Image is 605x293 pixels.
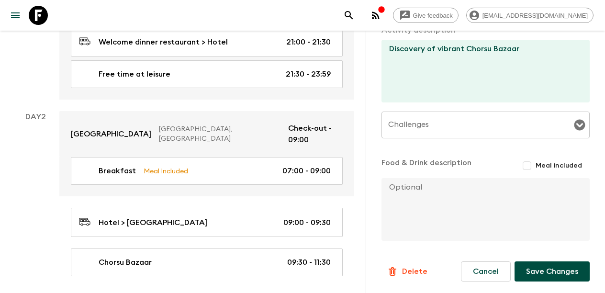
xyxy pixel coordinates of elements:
p: Meal Included [144,166,188,176]
p: Breakfast [99,165,136,177]
a: BreakfastMeal Included07:00 - 09:00 [71,157,343,185]
p: 21:00 - 21:30 [286,36,331,48]
button: search adventures [339,6,359,25]
button: Delete [381,262,433,281]
p: Hotel > [GEOGRAPHIC_DATA] [99,217,207,228]
a: Chorsu Bazaar09:30 - 11:30 [71,248,343,276]
button: Save Changes [515,261,590,282]
span: [EMAIL_ADDRESS][DOMAIN_NAME] [477,12,593,19]
a: Give feedback [393,8,459,23]
p: Check-out - 09:00 [288,123,343,146]
p: [GEOGRAPHIC_DATA], [GEOGRAPHIC_DATA] [159,124,280,144]
a: Hotel > [GEOGRAPHIC_DATA]09:00 - 09:30 [71,208,343,237]
p: Welcome dinner restaurant > Hotel [99,36,228,48]
p: Delete [402,266,427,277]
button: Open [573,118,586,132]
p: 09:00 - 09:30 [283,217,331,228]
p: Day 2 [11,111,59,123]
p: Free time at leisure [99,68,170,80]
button: Cancel [461,261,511,282]
textarea: Discovery of vibrant Chorsu Bazaar [381,40,582,102]
div: [EMAIL_ADDRESS][DOMAIN_NAME] [466,8,594,23]
p: Chorsu Bazaar [99,257,152,268]
button: menu [6,6,25,25]
a: Free time at leisure21:30 - 23:59 [71,60,343,88]
p: 09:30 - 11:30 [287,257,331,268]
span: Meal included [536,161,582,170]
p: 21:30 - 23:59 [286,68,331,80]
span: Give feedback [408,12,458,19]
a: Welcome dinner restaurant > Hotel21:00 - 21:30 [71,27,343,56]
p: 07:00 - 09:00 [282,165,331,177]
p: Food & Drink description [381,157,471,174]
a: [GEOGRAPHIC_DATA][GEOGRAPHIC_DATA], [GEOGRAPHIC_DATA]Check-out - 09:00 [59,111,354,157]
p: [GEOGRAPHIC_DATA] [71,128,151,140]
